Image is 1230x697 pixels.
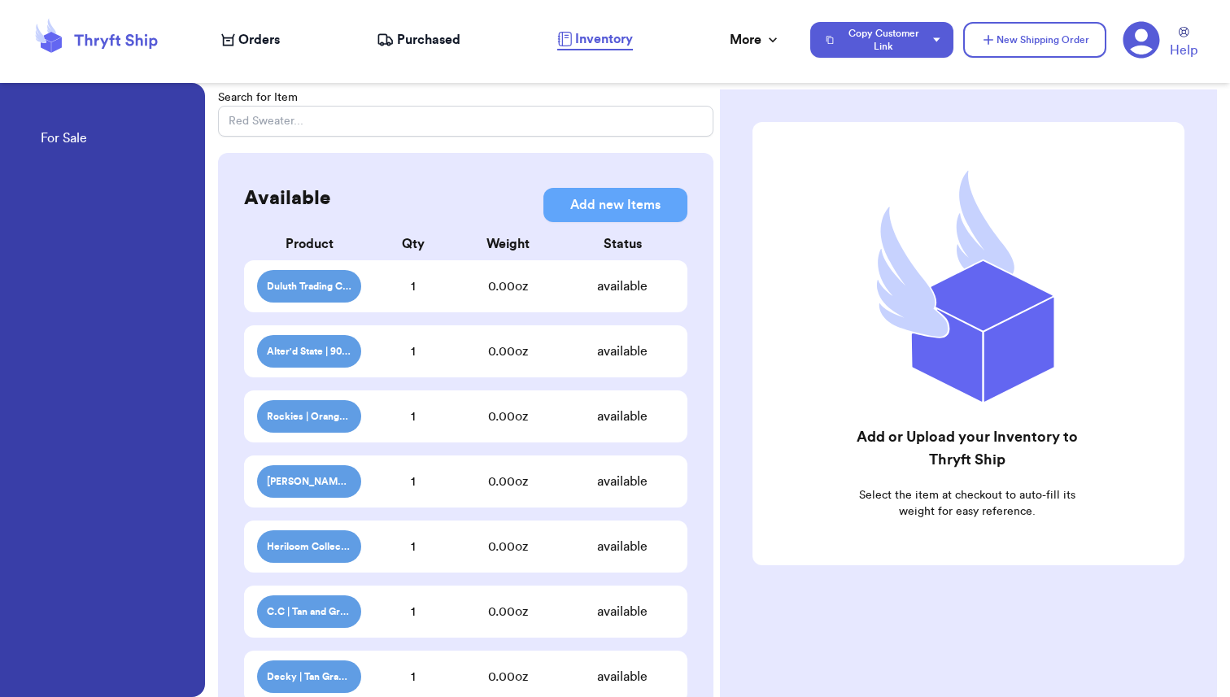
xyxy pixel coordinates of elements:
[257,234,361,254] div: Product
[267,475,351,488] span: [PERSON_NAME] Club | Blue Short Sleeve Button up | $4
[570,277,674,296] div: available
[447,234,570,254] div: Weight
[447,537,570,556] div: 0.00 oz
[570,234,674,254] div: Status
[1170,41,1197,60] span: Help
[267,605,351,618] span: C.C | Tan and Gray Ponytail Hat | Adjustable $4.00
[570,407,674,426] div: available
[447,277,570,296] div: 0.00 oz
[447,342,570,361] div: 0.00 oz
[361,234,465,254] div: Qty
[570,537,674,556] div: available
[1170,27,1197,60] a: Help
[397,30,460,50] span: Purchased
[218,106,713,137] input: Red Sweater...
[361,407,465,426] div: 1
[730,30,781,50] div: More
[267,345,351,358] span: Alter'd State | 90s Country Graphic Tee | $4
[575,29,633,49] span: Inventory
[543,188,687,222] button: Add new Items
[447,472,570,491] div: 0.00 oz
[361,472,465,491] div: 1
[557,29,633,50] a: Inventory
[267,540,351,553] span: Heriloom Collectibles | Green Pattern Sweater Zip up | $4
[963,22,1106,58] button: New Shipping Order
[267,280,351,293] span: Duluth Trading Co | Blue Flannel | $5
[570,667,674,686] div: available
[41,129,87,151] a: For Sale
[361,277,465,296] div: 1
[377,30,460,50] a: Purchased
[447,667,570,686] div: 0.00 oz
[570,472,674,491] div: available
[221,30,280,50] a: Orders
[267,670,351,683] span: Decky | Tan Graphic Trucker Rope Hat $4.00
[218,89,713,106] p: Search for Item
[570,602,674,621] div: available
[361,342,465,361] div: 1
[447,407,570,426] div: 0.00 oz
[361,667,465,686] div: 1
[846,487,1088,520] p: Select the item at checkout to auto-fill its weight for easy reference.
[810,22,953,58] button: Copy Customer Link
[238,30,280,50] span: Orders
[244,185,330,211] h2: Available
[361,537,465,556] div: 1
[846,425,1088,471] h2: Add or Upload your Inventory to Thryft Ship
[570,342,674,361] div: available
[361,602,465,621] div: 1
[447,602,570,621] div: 0.00 oz
[267,410,351,423] span: Rockies | Orange Plaid Pearl Snap | $4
